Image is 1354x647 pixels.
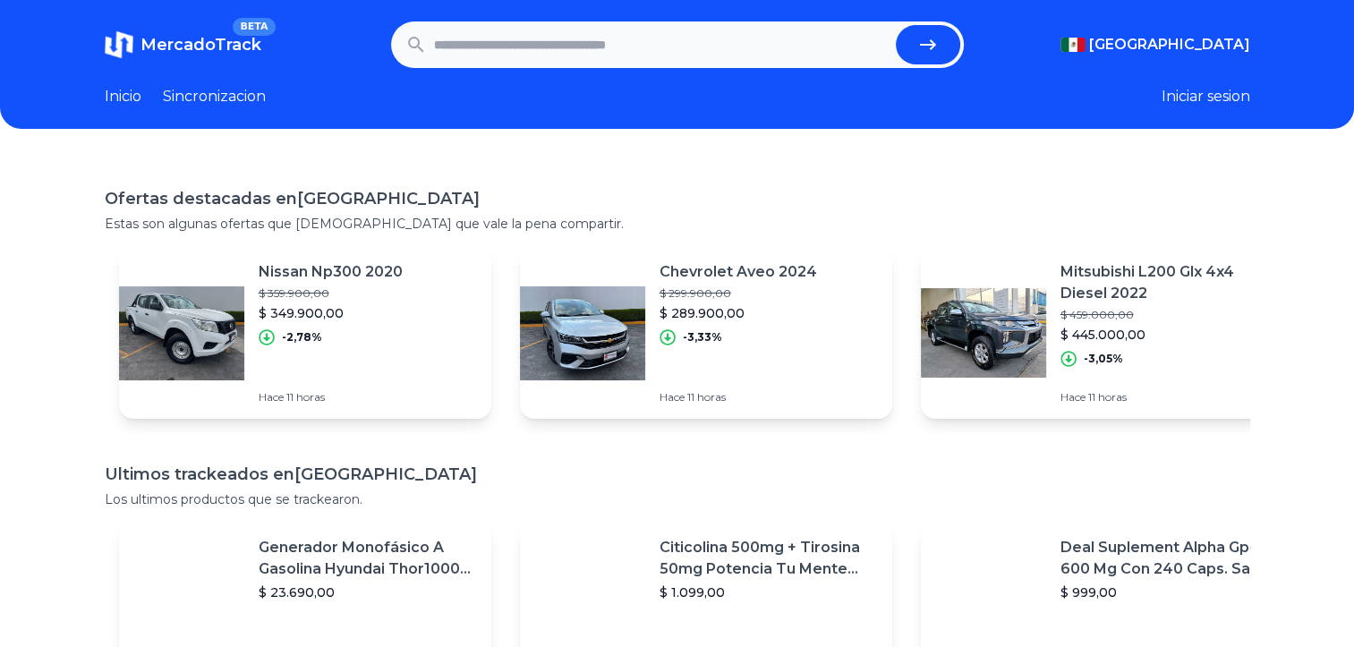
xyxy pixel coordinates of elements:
[660,537,878,580] p: Citicolina 500mg + Tirosina 50mg Potencia Tu Mente (120caps) Sabor Sin Sabor
[259,537,477,580] p: Generador Monofásico A Gasolina Hyundai Thor10000 P 11.5 Kw
[233,18,275,36] span: BETA
[1060,38,1086,52] img: Mexico
[1060,326,1279,344] p: $ 445.000,00
[921,270,1046,396] img: Featured image
[1060,308,1279,322] p: $ 459.000,00
[105,186,1250,211] h1: Ofertas destacadas en [GEOGRAPHIC_DATA]
[1084,352,1123,366] p: -3,05%
[119,270,244,396] img: Featured image
[141,35,261,55] span: MercadoTrack
[1162,86,1250,107] button: Iniciar sesion
[660,261,817,283] p: Chevrolet Aveo 2024
[660,583,878,601] p: $ 1.099,00
[660,304,817,322] p: $ 289.900,00
[259,304,403,322] p: $ 349.900,00
[1060,261,1279,304] p: Mitsubishi L200 Glx 4x4 Diesel 2022
[105,30,133,59] img: MercadoTrack
[105,215,1250,233] p: Estas son algunas ofertas que [DEMOGRAPHIC_DATA] que vale la pena compartir.
[163,86,266,107] a: Sincronizacion
[105,30,261,59] a: MercadoTrackBETA
[660,390,817,404] p: Hace 11 horas
[660,286,817,301] p: $ 299.900,00
[259,261,403,283] p: Nissan Np300 2020
[921,247,1293,419] a: Featured imageMitsubishi L200 Glx 4x4 Diesel 2022$ 459.000,00$ 445.000,00-3,05%Hace 11 horas
[105,490,1250,508] p: Los ultimos productos que se trackearon.
[683,330,722,345] p: -3,33%
[520,270,645,396] img: Featured image
[1060,537,1279,580] p: Deal Suplement Alpha Gpc 600 Mg Con 240 Caps. Salud Cerebral Sabor S/n
[1060,390,1279,404] p: Hace 11 horas
[259,583,477,601] p: $ 23.690,00
[259,390,403,404] p: Hace 11 horas
[1060,34,1250,55] button: [GEOGRAPHIC_DATA]
[119,247,491,419] a: Featured imageNissan Np300 2020$ 359.900,00$ 349.900,00-2,78%Hace 11 horas
[282,330,322,345] p: -2,78%
[1060,583,1279,601] p: $ 999,00
[105,462,1250,487] h1: Ultimos trackeados en [GEOGRAPHIC_DATA]
[1089,34,1250,55] span: [GEOGRAPHIC_DATA]
[520,247,892,419] a: Featured imageChevrolet Aveo 2024$ 299.900,00$ 289.900,00-3,33%Hace 11 horas
[259,286,403,301] p: $ 359.900,00
[105,86,141,107] a: Inicio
